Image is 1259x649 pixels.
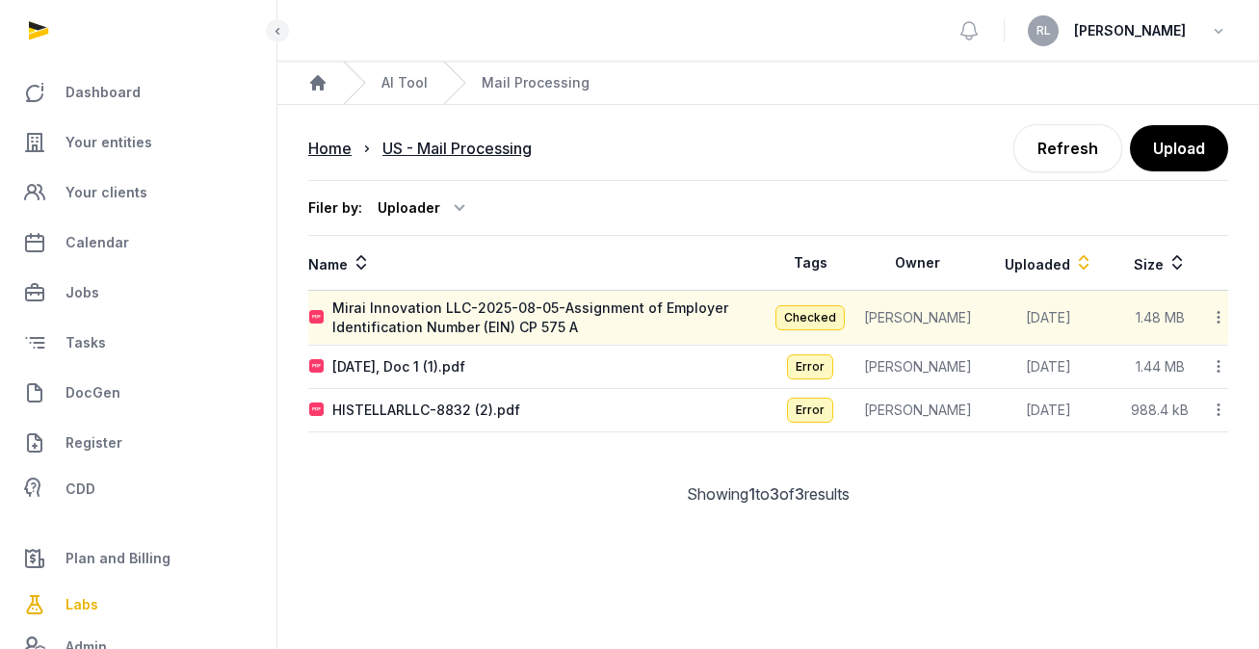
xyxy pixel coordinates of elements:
[66,281,99,304] span: Jobs
[66,478,95,501] span: CDD
[309,402,325,418] img: pdf.svg
[15,169,261,216] a: Your clients
[309,359,325,375] img: pdf.svg
[309,310,325,325] img: pdf.svg
[15,370,261,416] a: DocGen
[15,582,261,628] a: Labs
[308,137,352,160] div: Home
[332,357,465,376] div: [DATE], Doc 1 (1).pdf
[66,431,122,454] span: Register
[1074,19,1186,42] span: [PERSON_NAME]
[66,331,106,354] span: Tasks
[482,73,590,92] span: Mail Processing
[748,484,755,504] span: 1
[15,270,261,316] a: Jobs
[1026,402,1071,418] span: [DATE]
[1130,125,1228,171] button: Upload
[15,69,261,116] a: Dashboard
[1028,15,1059,46] button: RL
[277,62,1259,105] nav: Breadcrumb
[852,291,983,346] td: [PERSON_NAME]
[15,119,261,166] a: Your entities
[66,181,147,204] span: Your clients
[382,137,532,160] div: US - Mail Processing
[66,231,129,254] span: Calendar
[1026,309,1071,325] span: [DATE]
[787,354,833,379] span: Error
[852,236,983,291] th: Owner
[1115,291,1206,346] td: 1.48 MB
[1026,358,1071,375] span: [DATE]
[15,535,261,582] a: Plan and Billing
[787,398,833,423] span: Error
[852,389,983,432] td: [PERSON_NAME]
[66,381,120,404] span: DocGen
[308,236,769,291] th: Name
[378,193,471,223] div: Uploader
[15,220,261,266] a: Calendar
[15,420,261,466] a: Register
[1115,346,1206,389] td: 1.44 MB
[332,401,520,420] div: HISTELLARLLC-8832 (2).pdf
[308,198,362,218] div: Filer by:
[983,236,1115,291] th: Uploaded
[1115,236,1206,291] th: Size
[66,547,170,570] span: Plan and Billing
[66,81,141,104] span: Dashboard
[381,73,428,92] a: AI Tool
[308,482,1228,506] div: Showing to of results
[1115,389,1206,432] td: 988.4 kB
[769,236,853,291] th: Tags
[66,593,98,616] span: Labs
[852,346,983,389] td: [PERSON_NAME]
[15,470,261,508] a: CDD
[308,125,769,171] nav: Breadcrumb
[770,484,779,504] span: 3
[1036,25,1051,37] span: RL
[795,484,804,504] span: 3
[15,320,261,366] a: Tasks
[1013,124,1122,172] a: Refresh
[775,305,845,330] span: Checked
[332,299,768,337] div: Mirai Innovation LLC-2025-08-05-Assignment of Employer Identification Number (EIN) CP 575 A
[66,131,152,154] span: Your entities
